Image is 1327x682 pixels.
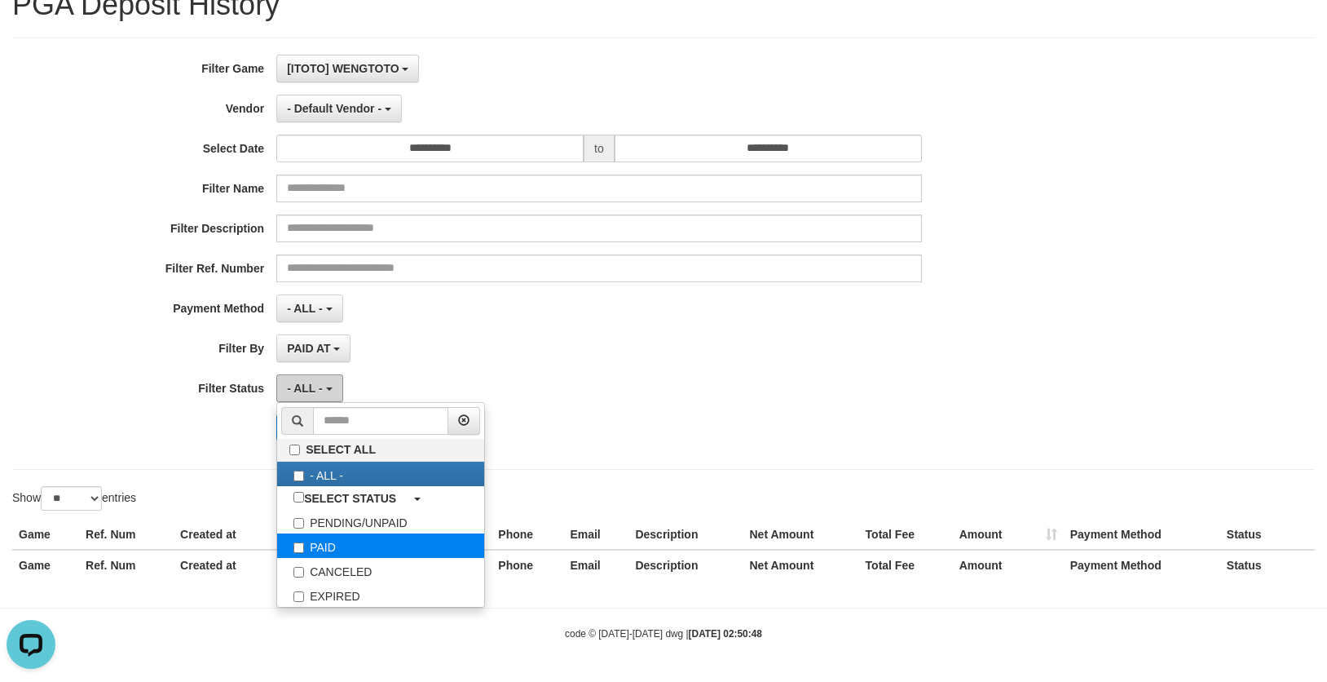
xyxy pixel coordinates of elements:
[12,520,79,550] th: Game
[287,62,399,75] span: [ITOTO] WENGTOTO
[859,550,953,580] th: Total Fee
[277,462,484,486] label: - ALL -
[1220,520,1315,550] th: Status
[276,334,350,362] button: PAID AT
[743,550,859,580] th: Net Amount
[12,486,136,511] label: Show entries
[563,550,628,580] th: Email
[304,492,396,505] b: SELECT STATUS
[277,439,484,461] label: SELECT ALL
[277,534,484,558] label: PAID
[1064,550,1220,580] th: Payment Method
[492,520,563,550] th: Phone
[287,382,323,395] span: - ALL -
[276,95,402,122] button: - Default Vendor -
[79,550,174,580] th: Ref. Num
[287,342,330,355] span: PAID AT
[287,302,323,315] span: - ALL -
[743,520,859,550] th: Net Amount
[628,520,743,550] th: Description
[1220,550,1315,580] th: Status
[689,628,762,640] strong: [DATE] 02:50:48
[293,518,304,529] input: PENDING/UNPAID
[277,509,484,534] label: PENDING/UNPAID
[1064,520,1220,550] th: Payment Method
[953,520,1064,550] th: Amount
[492,550,563,580] th: Phone
[276,374,342,402] button: - ALL -
[289,445,300,455] input: SELECT ALL
[277,486,484,509] a: SELECT STATUS
[277,558,484,582] label: CANCELED
[41,486,102,511] select: Showentries
[293,492,304,503] input: SELECT STATUS
[276,55,419,82] button: [ITOTO] WENGTOTO
[7,7,55,55] button: Open LiveChat chat widget
[565,628,762,640] small: code © [DATE]-[DATE] dwg |
[953,550,1064,580] th: Amount
[12,550,79,580] th: Game
[859,520,953,550] th: Total Fee
[276,294,342,322] button: - ALL -
[563,520,628,550] th: Email
[293,471,304,481] input: - ALL -
[293,542,304,553] input: PAID
[293,591,304,602] input: EXPIRED
[287,102,381,115] span: - Default Vendor -
[628,550,743,580] th: Description
[277,582,484,607] label: EXPIRED
[174,550,304,580] th: Created at
[79,520,174,550] th: Ref. Num
[174,520,304,550] th: Created at
[584,135,615,162] span: to
[293,567,304,578] input: CANCELED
